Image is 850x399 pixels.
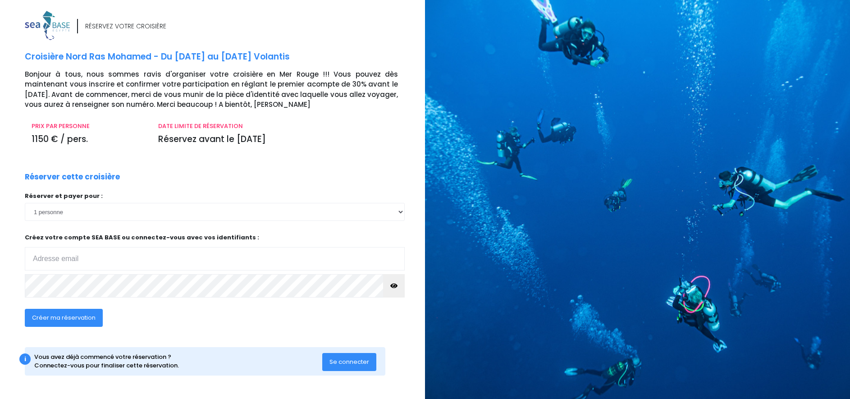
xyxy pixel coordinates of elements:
p: Créez votre compte SEA BASE ou connectez-vous avec vos identifiants : [25,233,405,271]
p: PRIX PAR PERSONNE [32,122,145,131]
button: Créer ma réservation [25,309,103,327]
span: Se connecter [329,358,369,366]
div: Vous avez déjà commencé votre réservation ? Connectez-vous pour finaliser cette réservation. [34,353,322,370]
div: RÉSERVEZ VOTRE CROISIÈRE [85,22,166,31]
p: Réserver et payer pour : [25,192,405,201]
button: Se connecter [322,353,376,371]
input: Adresse email [25,247,405,271]
span: Créer ma réservation [32,313,96,322]
p: 1150 € / pers. [32,133,145,146]
p: Réservez avant le [DATE] [158,133,398,146]
a: Se connecter [322,358,376,365]
p: Réserver cette croisière [25,171,120,183]
p: Bonjour à tous, nous sommes ravis d'organiser votre croisière en Mer Rouge !!! Vous pouvez dès ma... [25,69,418,110]
p: Croisière Nord Ras Mohamed - Du [DATE] au [DATE] Volantis [25,50,418,64]
p: DATE LIMITE DE RÉSERVATION [158,122,398,131]
div: i [19,353,31,365]
img: logo_color1.png [25,11,70,40]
